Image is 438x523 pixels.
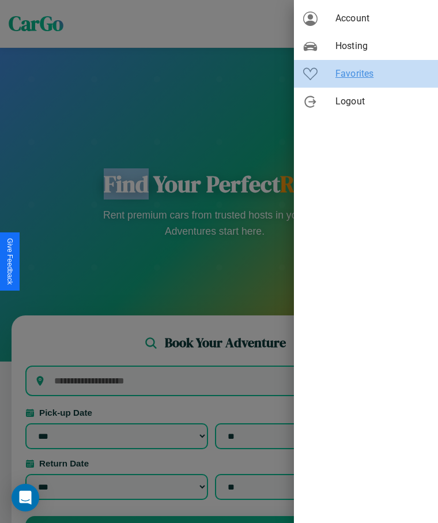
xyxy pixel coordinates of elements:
div: Hosting [294,32,438,60]
span: Account [335,12,429,25]
div: Logout [294,88,438,115]
span: Favorites [335,67,429,81]
div: Give Feedback [6,238,14,285]
div: Open Intercom Messenger [12,484,39,511]
div: Account [294,5,438,32]
span: Hosting [335,39,429,53]
div: Favorites [294,60,438,88]
span: Logout [335,95,429,108]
